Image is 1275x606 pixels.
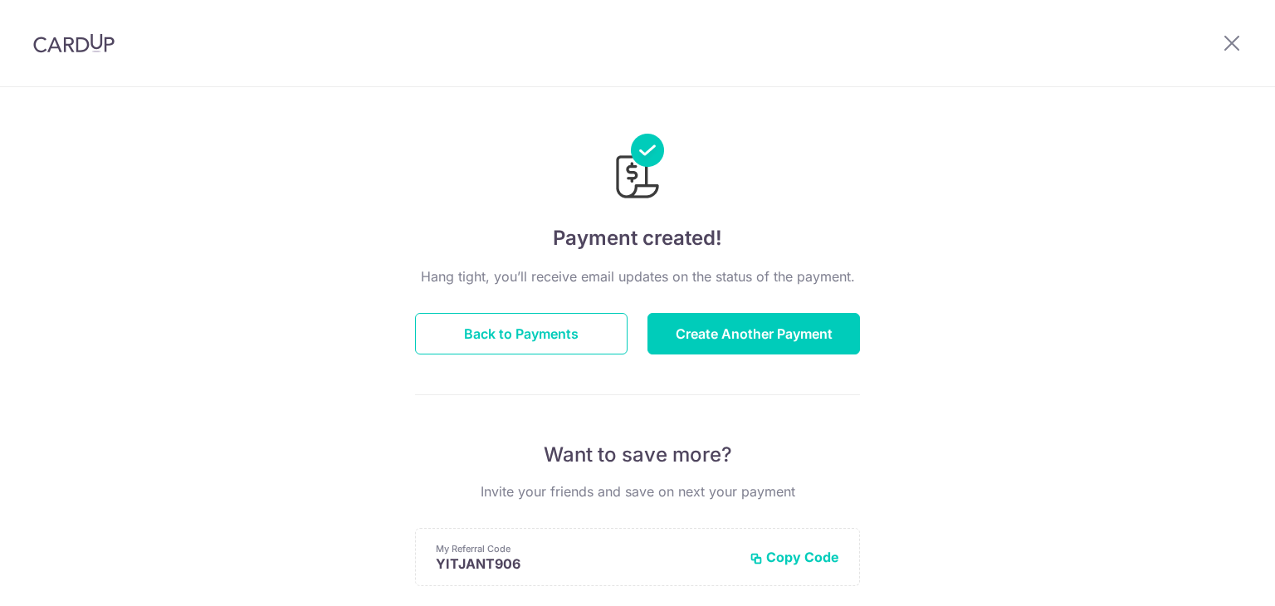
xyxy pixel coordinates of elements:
[415,223,860,253] h4: Payment created!
[436,542,736,555] p: My Referral Code
[415,481,860,501] p: Invite your friends and save on next your payment
[415,442,860,468] p: Want to save more?
[436,555,736,572] p: YITJANT906
[611,134,664,203] img: Payments
[750,549,839,565] button: Copy Code
[415,313,628,354] button: Back to Payments
[647,313,860,354] button: Create Another Payment
[33,33,115,53] img: CardUp
[415,266,860,286] p: Hang tight, you’ll receive email updates on the status of the payment.
[1169,556,1258,598] iframe: Opens a widget where you can find more information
